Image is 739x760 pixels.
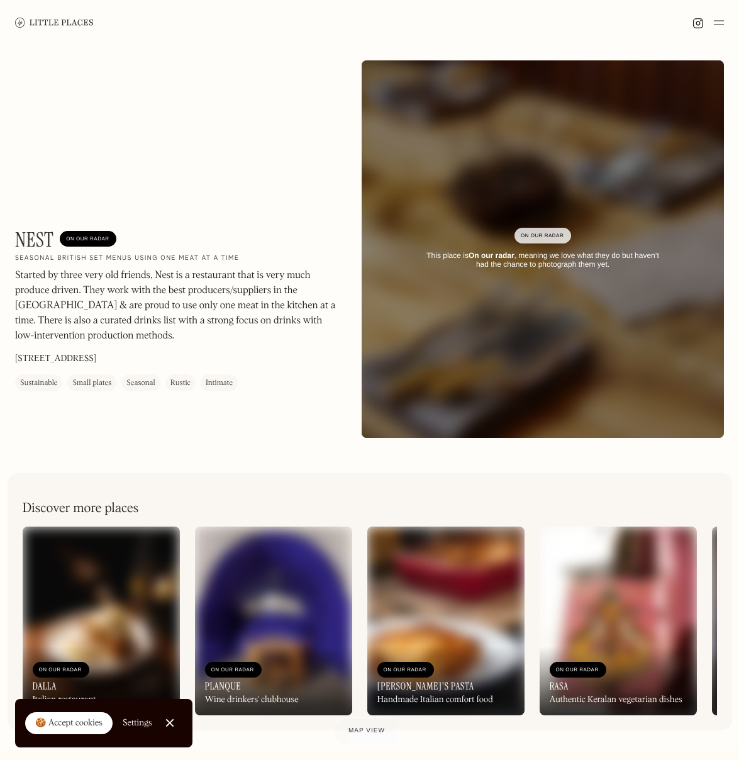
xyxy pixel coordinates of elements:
[126,377,155,390] div: Seasonal
[15,255,239,264] h2: Seasonal British set menus using one meat at a time
[469,251,514,260] strong: On our radar
[205,680,242,692] h3: Planque
[550,695,682,705] div: Authentic Keralan vegetarian dishes
[377,695,493,705] div: Handmade Italian comfort food
[540,527,697,715] a: On Our RadarRasaAuthentic Keralan vegetarian dishes
[205,695,299,705] div: Wine drinkers' clubhouse
[169,723,170,724] div: Close Cookie Popup
[39,664,83,676] div: On Our Radar
[123,709,152,737] a: Settings
[15,353,96,366] p: [STREET_ADDRESS]
[206,377,233,390] div: Intimate
[123,718,152,727] div: Settings
[420,251,666,269] div: This place is , meaning we love what they do but haven’t had the chance to photograph them yet.
[556,664,600,676] div: On Our Radar
[367,527,525,715] a: On Our Radar[PERSON_NAME]'s PastaHandmade Italian comfort food
[521,230,565,242] div: On Our Radar
[35,717,103,730] div: 🍪 Accept cookies
[15,228,53,252] h1: Nest
[377,680,474,692] h3: [PERSON_NAME]'s Pasta
[384,664,428,676] div: On Our Radar
[333,717,400,745] a: Map view
[550,680,569,692] h3: Rasa
[25,712,113,735] a: 🍪 Accept cookies
[66,233,110,246] div: On Our Radar
[157,710,182,735] a: Close Cookie Popup
[170,377,191,390] div: Rustic
[23,527,180,715] a: On Our RadarDallaItalian restaurant
[33,695,96,705] div: Italian restaurant
[72,377,111,390] div: Small plates
[23,501,139,517] h2: Discover more places
[211,664,255,676] div: On Our Radar
[15,269,342,344] p: Started by three very old friends, Nest is a restaurant that is very much produce driven. They wo...
[195,527,352,715] a: On Our RadarPlanqueWine drinkers' clubhouse
[33,680,57,692] h3: Dalla
[348,727,385,734] span: Map view
[20,377,57,390] div: Sustainable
